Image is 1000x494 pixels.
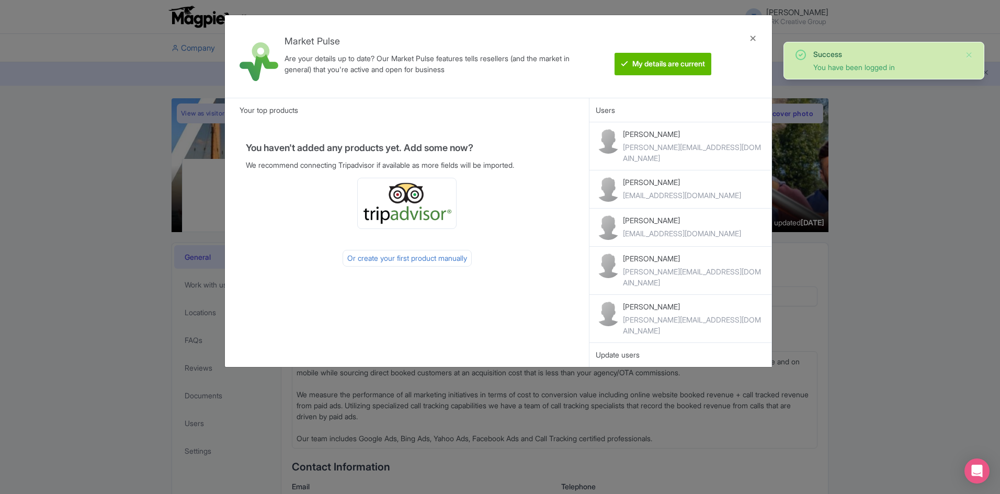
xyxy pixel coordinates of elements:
[623,253,765,264] p: [PERSON_NAME]
[615,53,711,75] btn: My details are current
[623,228,741,239] div: [EMAIL_ADDRESS][DOMAIN_NAME]
[246,159,569,170] p: We recommend connecting Tripadvisor if available as more fields will be imported.
[596,301,621,326] img: contact-b11cc6e953956a0c50a2f97983291f06.png
[596,349,765,361] div: Update users
[965,49,973,61] button: Close
[285,36,585,47] h4: Market Pulse
[246,143,569,153] h4: You haven't added any products yet. Add some now?
[623,215,741,226] p: [PERSON_NAME]
[362,182,452,224] img: ta_logo-885a1c64328048f2535e39284ba9d771.png
[964,458,990,484] div: Open Intercom Messenger
[240,42,278,81] img: market_pulse-1-0a5220b3d29e4a0de46fb7534bebe030.svg
[285,53,585,75] div: Are your details up to date? Our Market Pulse features tells resellers (and the market in general...
[623,301,765,312] p: [PERSON_NAME]
[225,98,589,122] div: Your top products
[623,129,765,140] p: [PERSON_NAME]
[813,62,957,73] div: You have been logged in
[589,98,772,122] div: Users
[596,253,621,278] img: contact-b11cc6e953956a0c50a2f97983291f06.png
[623,142,765,164] div: [PERSON_NAME][EMAIL_ADDRESS][DOMAIN_NAME]
[623,190,741,201] div: [EMAIL_ADDRESS][DOMAIN_NAME]
[623,314,765,336] div: [PERSON_NAME][EMAIL_ADDRESS][DOMAIN_NAME]
[596,177,621,202] img: contact-b11cc6e953956a0c50a2f97983291f06.png
[596,129,621,154] img: contact-b11cc6e953956a0c50a2f97983291f06.png
[623,266,765,288] div: [PERSON_NAME][EMAIL_ADDRESS][DOMAIN_NAME]
[596,215,621,240] img: contact-b11cc6e953956a0c50a2f97983291f06.png
[813,49,957,60] div: Success
[623,177,741,188] p: [PERSON_NAME]
[343,250,472,267] div: Or create your first product manually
